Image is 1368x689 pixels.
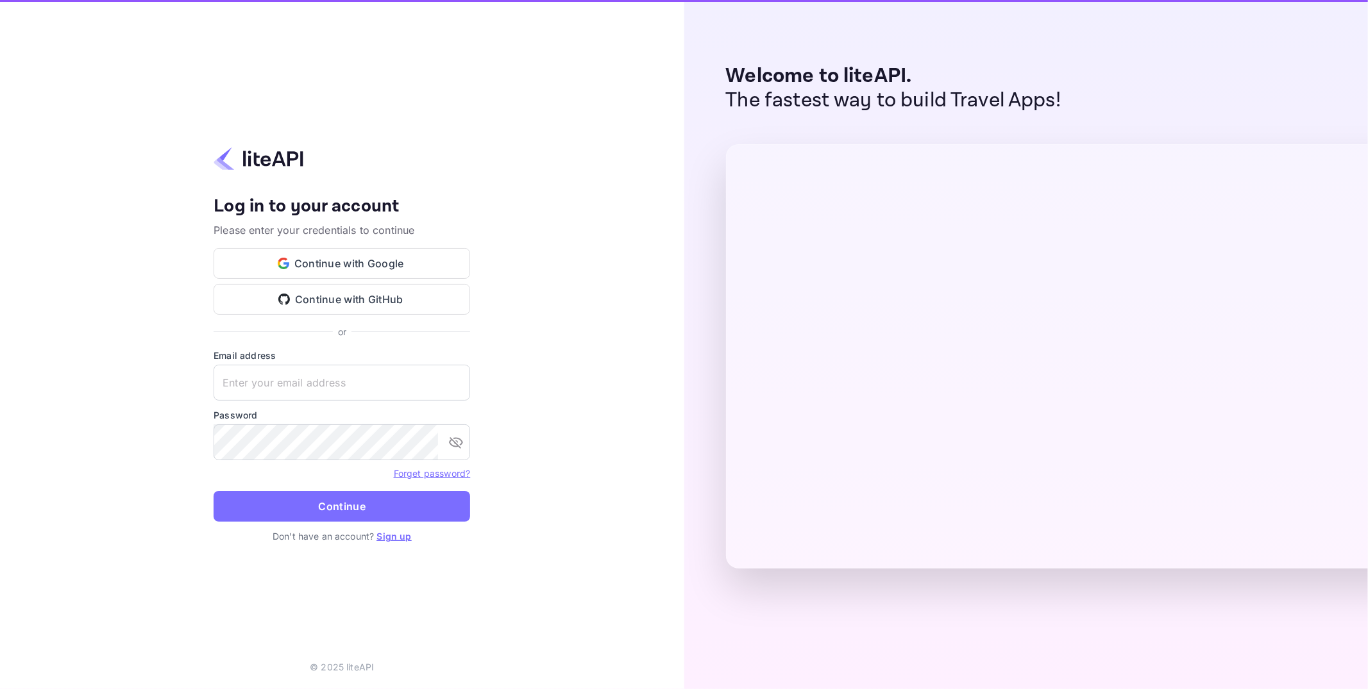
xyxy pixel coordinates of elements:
p: © 2025 liteAPI [310,660,374,674]
button: Continue with GitHub [214,284,470,315]
img: liteapi [214,146,303,171]
p: The fastest way to build Travel Apps! [726,88,1061,113]
h4: Log in to your account [214,195,470,218]
p: Welcome to liteAPI. [726,64,1061,88]
a: Sign up [376,531,411,542]
p: Please enter your credentials to continue [214,222,470,238]
input: Enter your email address [214,365,470,401]
label: Password [214,408,470,422]
p: or [338,325,346,338]
a: Forget password? [394,468,470,479]
label: Email address [214,349,470,362]
a: Forget password? [394,467,470,479]
button: Continue [214,491,470,522]
button: Continue with Google [214,248,470,279]
p: Don't have an account? [214,529,470,543]
button: toggle password visibility [443,429,469,455]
